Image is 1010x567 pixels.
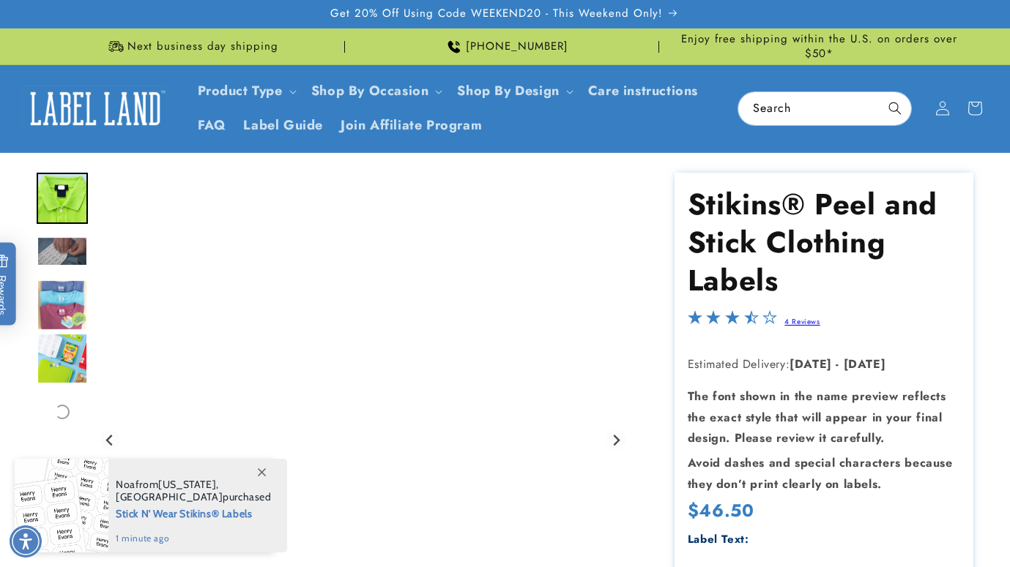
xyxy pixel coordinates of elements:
[457,81,559,100] a: Shop By Design
[332,108,491,143] a: Join Affiliate Program
[37,236,88,266] img: null
[243,117,323,134] span: Label Guide
[311,83,429,99] span: Shop By Occasion
[688,454,953,492] strong: Avoid dashes and special characters because they don’t print clearly on labels.
[688,354,961,375] p: Estimated Delivery:
[37,333,88,384] img: Peel and Stick Clothing Labels - Label Land
[688,314,777,331] span: 3.5-star overall rating
[234,108,332,143] a: Label Guide
[665,32,973,61] span: Enjoy free shipping within the U.S. on orders over $50*
[37,29,345,64] div: Announcement
[37,279,88,331] div: Go to slide 4
[37,386,88,438] div: Go to slide 6
[158,478,216,491] span: [US_STATE]
[37,173,88,224] img: Peel and Stick Clothing Labels - Label Land
[351,29,659,64] div: Announcement
[844,356,886,372] strong: [DATE]
[116,490,223,503] span: [GEOGRAPHIC_DATA]
[127,40,278,54] span: Next business day shipping
[665,29,973,64] div: Announcement
[448,74,579,108] summary: Shop By Design
[189,74,302,108] summary: Product Type
[688,185,961,299] h1: Stikins® Peel and Stick Clothing Labels
[688,499,754,522] span: $46.50
[341,117,482,134] span: Join Affiliate Program
[466,40,568,54] span: [PHONE_NUMBER]
[864,504,995,552] iframe: Gorgias live chat messenger
[879,92,911,124] button: Search
[37,173,88,224] div: Go to slide 2
[10,525,42,557] div: Accessibility Menu
[116,478,135,491] span: Noa
[784,316,820,327] a: 4 Reviews
[688,388,946,447] strong: The font shown in the name preview reflects the exact style that will appear in your final design...
[22,86,168,131] img: Label Land
[37,333,88,384] div: Go to slide 5
[606,430,626,450] button: Next slide
[836,356,839,372] strong: -
[198,117,226,134] span: FAQ
[116,478,272,503] span: from , purchased
[579,74,707,108] a: Care instructions
[198,81,283,100] a: Product Type
[790,356,832,372] strong: [DATE]
[588,83,698,99] span: Care instructions
[330,7,663,21] span: Get 20% Off Using Code WEEKEND20 - This Weekend Only!
[17,80,174,137] a: Label Land
[189,108,235,143] a: FAQ
[37,226,88,277] div: Go to slide 3
[100,430,120,450] button: Previous slide
[302,74,449,108] summary: Shop By Occasion
[688,531,749,547] label: Label Text:
[37,279,88,331] img: Peel and Stick Clothing Labels - Label Land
